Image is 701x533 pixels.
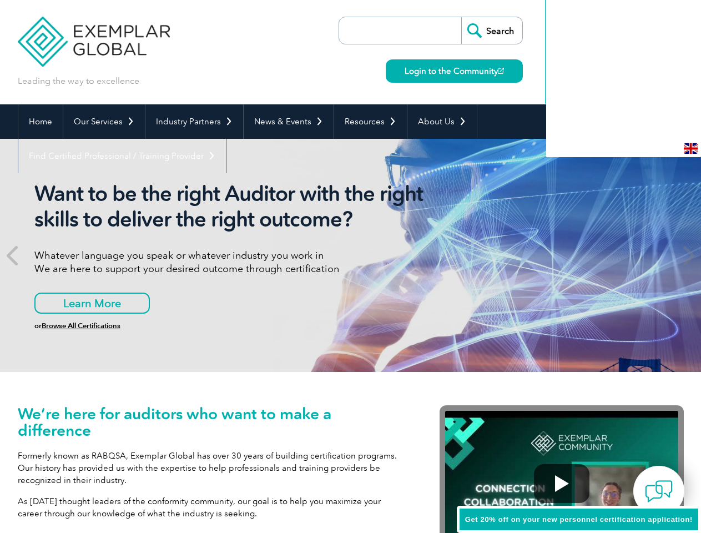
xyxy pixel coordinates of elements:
h1: We’re here for auditors who want to make a difference [18,405,406,439]
h6: or [34,322,451,330]
img: open_square.png [498,68,504,74]
a: Find Certified Professional / Training Provider [18,139,226,173]
img: en [684,143,698,154]
img: contact-chat.png [645,477,673,505]
a: Our Services [63,104,145,139]
a: Login to the Community [386,59,523,83]
a: Industry Partners [145,104,243,139]
a: Browse All Certifications [42,321,120,330]
a: Home [18,104,63,139]
p: Whatever language you speak or whatever industry you work in We are here to support your desired ... [34,249,451,275]
span: Get 20% off on your new personnel certification application! [465,515,693,524]
p: As [DATE] thought leaders of the conformity community, our goal is to help you maximize your care... [18,495,406,520]
p: Leading the way to excellence [18,75,139,87]
a: Learn More [34,293,150,314]
h2: Want to be the right Auditor with the right skills to deliver the right outcome? [34,181,451,232]
input: Search [461,17,522,44]
a: Resources [334,104,407,139]
a: About Us [407,104,477,139]
p: Formerly known as RABQSA, Exemplar Global has over 30 years of building certification programs. O... [18,450,406,486]
a: News & Events [244,104,334,139]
